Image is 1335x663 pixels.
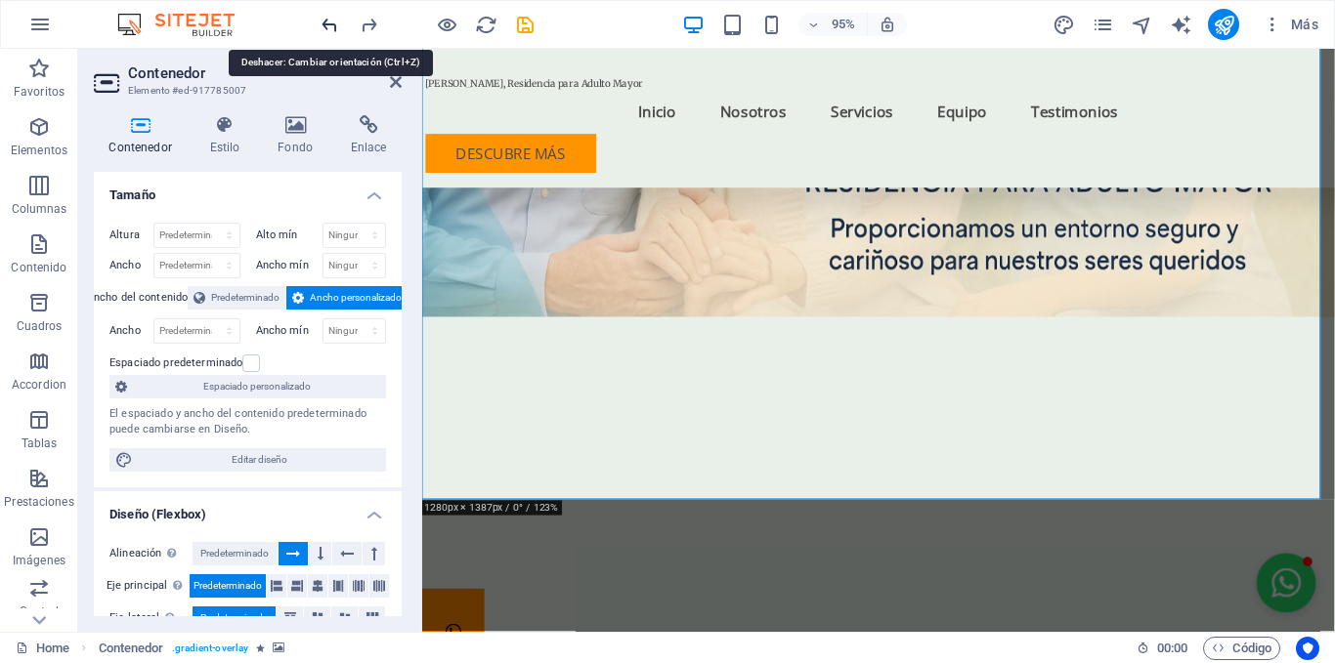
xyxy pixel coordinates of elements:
i: Páginas (Ctrl+Alt+S) [1092,14,1114,36]
img: Editor Logo [112,13,259,36]
p: Contenido [11,260,66,275]
button: Espaciado personalizado [109,375,386,398]
h4: Contenedor [94,115,194,156]
i: Publicar [1213,14,1235,36]
span: Espaciado personalizado [133,375,380,398]
label: Alto mín [256,229,323,240]
span: Editar diseño [139,448,380,472]
label: Ancho [109,325,153,336]
label: Eje principal [107,574,190,598]
button: Más [1255,9,1326,40]
button: redo [357,13,380,36]
button: reload [474,13,497,36]
span: : [1171,641,1174,655]
h2: Contenedor [128,64,402,82]
i: Volver a cargar página [475,14,497,36]
p: Imágenes [13,553,65,568]
p: Tablas [22,435,58,451]
button: Predeterminado [193,542,278,565]
button: Predeterminado [188,286,285,310]
i: El elemento contiene una animación [256,642,265,653]
h4: Diseño (Flexbox) [94,491,402,526]
h4: Estilo [194,115,263,156]
span: Más [1263,15,1318,34]
button: design [1052,13,1075,36]
button: 95% [798,13,868,36]
button: undo [318,13,341,36]
label: Ancho mín [256,325,323,336]
span: Código [1212,637,1271,660]
span: . gradient-overlay [172,637,249,660]
button: pages [1091,13,1114,36]
p: Prestaciones [4,494,73,510]
i: Al redimensionar, ajustar el nivel de zoom automáticamente para ajustarse al dispositivo elegido. [879,16,896,33]
span: Predeterminado [200,542,269,565]
label: Eje lateral [109,606,193,630]
button: Editar diseño [109,448,386,472]
label: Alineación [109,542,193,565]
button: Código [1203,637,1280,660]
h3: Elemento #ed-917785007 [128,82,363,100]
p: Cuadros [17,318,63,334]
p: Favoritos [14,84,65,100]
i: Rehacer: Cambiar orientación (Ctrl+Y, ⌘+Y) [358,14,380,36]
button: Predeterminado [193,606,276,630]
button: Ancho personalizado [286,286,408,310]
span: Ancho personalizado [310,286,402,310]
p: Columnas [12,201,67,217]
label: Ancho mín [256,260,323,270]
button: Usercentrics [1296,637,1319,660]
label: Ancho del contenido [87,286,189,310]
a: Haz clic para cancelar la selección y doble clic para abrir páginas [16,637,69,660]
button: text_generator [1169,13,1192,36]
span: Predeterminado [211,286,280,310]
span: Predeterminado [200,606,269,630]
h4: Tamaño [94,172,402,207]
i: AI Writer [1170,14,1192,36]
p: Accordion [12,377,66,393]
button: publish [1208,9,1239,40]
button: navigator [1130,13,1153,36]
h6: 95% [828,13,859,36]
p: Elementos [11,143,67,158]
button: Predeterminado [190,574,266,598]
i: Navegador [1131,14,1153,36]
nav: breadcrumb [99,637,285,660]
div: El espaciado y ancho del contenido predeterminado puede cambiarse en Diseño. [109,406,386,438]
span: 00 00 [1157,637,1187,660]
button: Open chat window [879,531,941,594]
i: Este elemento contiene un fondo [273,642,284,653]
i: Diseño (Ctrl+Alt+Y) [1053,14,1075,36]
span: Predeterminado [194,574,262,598]
label: Altura [109,229,153,240]
h4: Fondo [263,115,336,156]
span: Haz clic para seleccionar y doble clic para editar [99,637,164,660]
h4: Enlace [335,115,402,156]
i: Guardar (Ctrl+S) [514,14,537,36]
button: Haz clic para salir del modo de previsualización y seguir editando [435,13,458,36]
button: save [513,13,537,36]
label: Espaciado predeterminado [109,352,242,375]
label: Ancho [109,260,153,270]
h6: Tiempo de la sesión [1137,637,1188,660]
